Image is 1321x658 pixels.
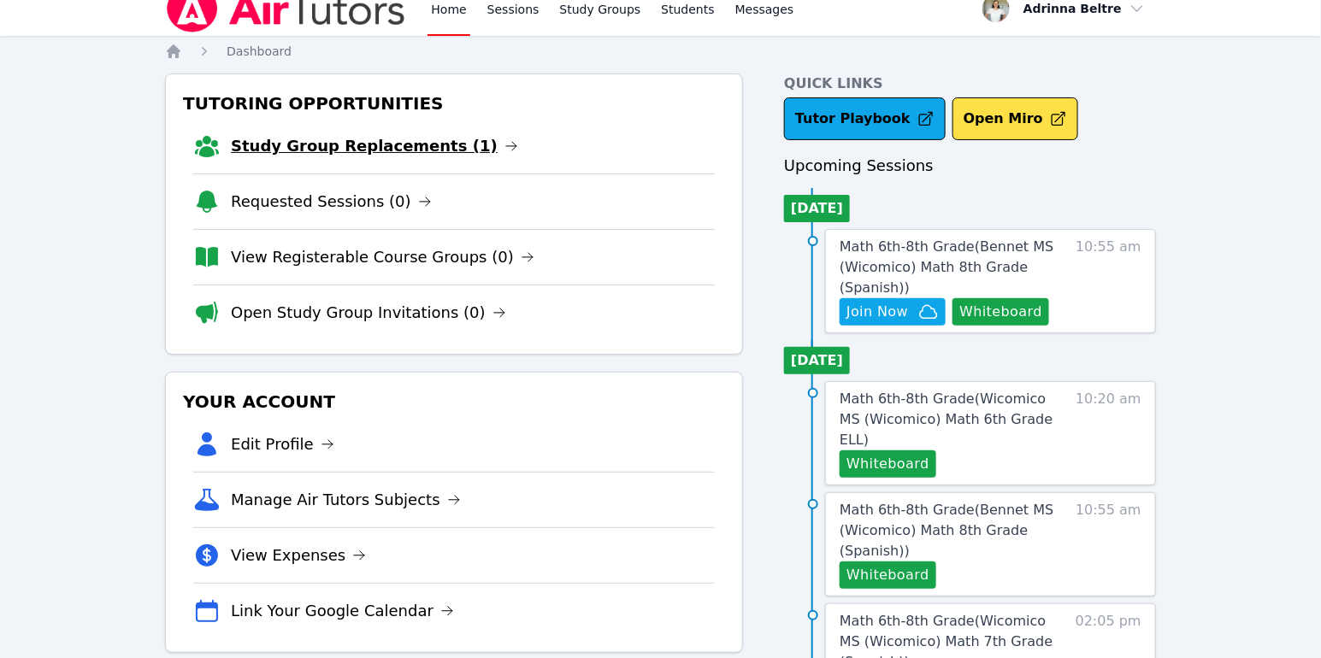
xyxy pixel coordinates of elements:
[952,298,1049,326] button: Whiteboard
[231,134,518,158] a: Study Group Replacements (1)
[1076,500,1141,589] span: 10:55 am
[784,73,1156,94] h4: Quick Links
[840,500,1066,561] a: Math 6th-8th Grade(Bennet MS (Wicomico) Math 8th Grade (Spanish))
[952,97,1078,140] button: Open Miro
[227,44,292,58] span: Dashboard
[840,389,1066,450] a: Math 6th-8th Grade(Wicomico MS (Wicomico) Math 6th Grade ELL)
[784,347,850,374] li: [DATE]
[840,238,1053,296] span: Math 6th-8th Grade ( Bennet MS (Wicomico) Math 8th Grade (Spanish) )
[231,190,432,214] a: Requested Sessions (0)
[231,488,461,512] a: Manage Air Tutors Subjects
[231,432,334,456] a: Edit Profile
[231,301,506,325] a: Open Study Group Invitations (0)
[227,43,292,60] a: Dashboard
[231,599,454,623] a: Link Your Google Calendar
[231,543,366,567] a: View Expenses
[846,302,908,322] span: Join Now
[1076,237,1141,326] span: 10:55 am
[231,245,534,269] a: View Registerable Course Groups (0)
[735,1,794,18] span: Messages
[1076,389,1141,478] span: 10:20 am
[784,195,850,222] li: [DATE]
[180,88,728,119] h3: Tutoring Opportunities
[840,298,946,326] button: Join Now
[840,450,936,478] button: Whiteboard
[165,43,1156,60] nav: Breadcrumb
[784,97,946,140] a: Tutor Playbook
[180,386,728,417] h3: Your Account
[840,561,936,589] button: Whiteboard
[840,502,1053,559] span: Math 6th-8th Grade ( Bennet MS (Wicomico) Math 8th Grade (Spanish) )
[840,391,1053,448] span: Math 6th-8th Grade ( Wicomico MS (Wicomico) Math 6th Grade ELL )
[784,154,1156,178] h3: Upcoming Sessions
[840,237,1066,298] a: Math 6th-8th Grade(Bennet MS (Wicomico) Math 8th Grade (Spanish))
